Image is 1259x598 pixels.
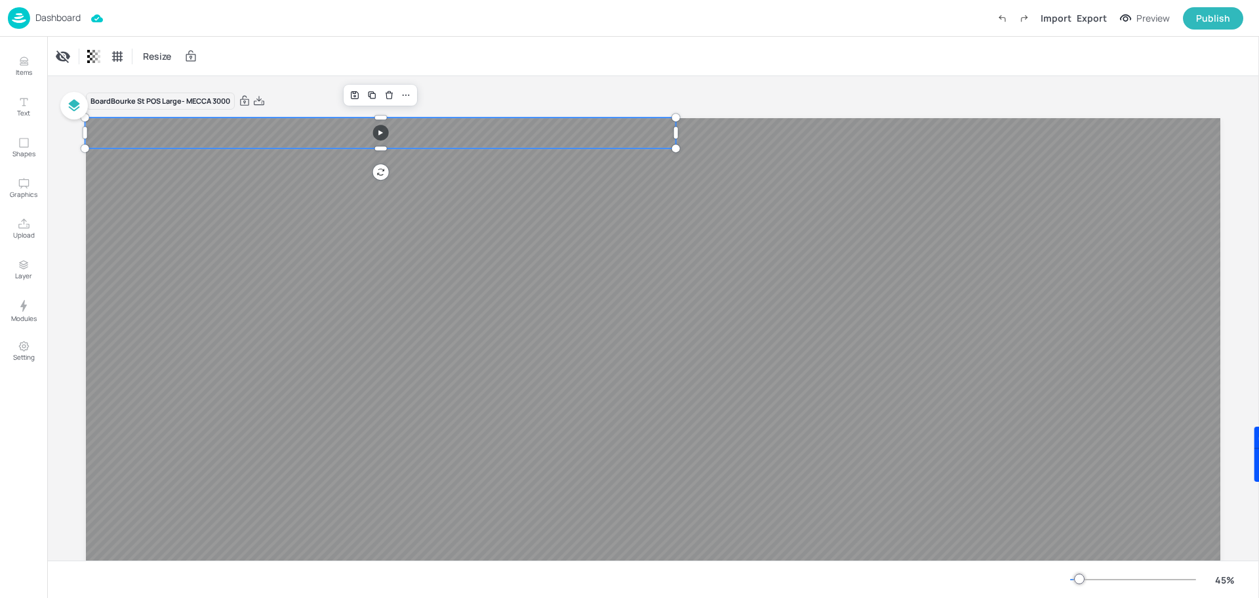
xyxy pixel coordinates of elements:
div: Board Bourke St POS Large- MECCA 3000 [86,93,235,110]
div: Export [1077,11,1107,25]
button: Publish [1183,7,1243,30]
div: Display condition [52,46,73,67]
div: Duplicate [363,87,380,104]
p: Dashboard [35,13,81,22]
div: Preview [1136,11,1170,26]
div: Import [1041,11,1071,25]
button: Preview [1112,9,1178,28]
label: Undo (Ctrl + Z) [991,7,1013,30]
span: Resize [140,49,174,63]
div: Delete [380,87,397,104]
div: 45 % [1209,573,1241,587]
div: Publish [1196,11,1230,26]
div: Save Layout [346,87,363,104]
label: Redo (Ctrl + Y) [1013,7,1035,30]
img: logo-86c26b7e.jpg [8,7,30,29]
